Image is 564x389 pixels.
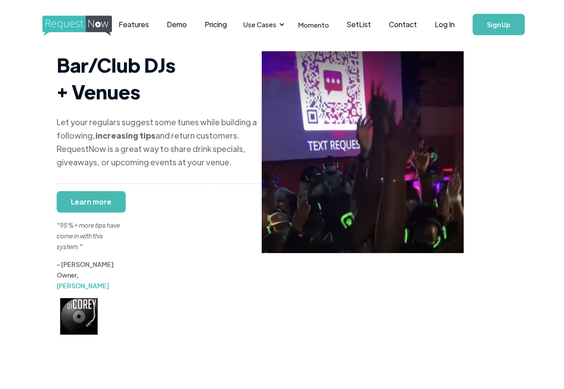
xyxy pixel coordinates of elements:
a: Pricing [196,11,236,38]
div: "95%+ more tips have come in with this system." [57,198,124,252]
a: SetList [338,11,380,38]
a: Demo [158,11,196,38]
div: Let your regulars suggest some tunes while building a following, and return customers. RequestNow... [57,115,262,169]
div: Use Cases [238,11,287,38]
a: home [42,16,87,33]
a: Momento [289,12,338,38]
div: Use Cases [243,20,276,29]
strong: Bar/Club DJs + Venues [57,52,176,104]
strong: increasing tips [95,130,156,140]
a: Log In [426,9,464,40]
a: Contact [380,11,426,38]
div: - [PERSON_NAME] Owner, [57,259,124,291]
a: Sign Up [473,14,525,35]
a: [PERSON_NAME] [57,282,109,290]
a: Features [110,11,158,38]
a: Learn more [57,191,126,213]
img: requestnow logo [42,16,128,36]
